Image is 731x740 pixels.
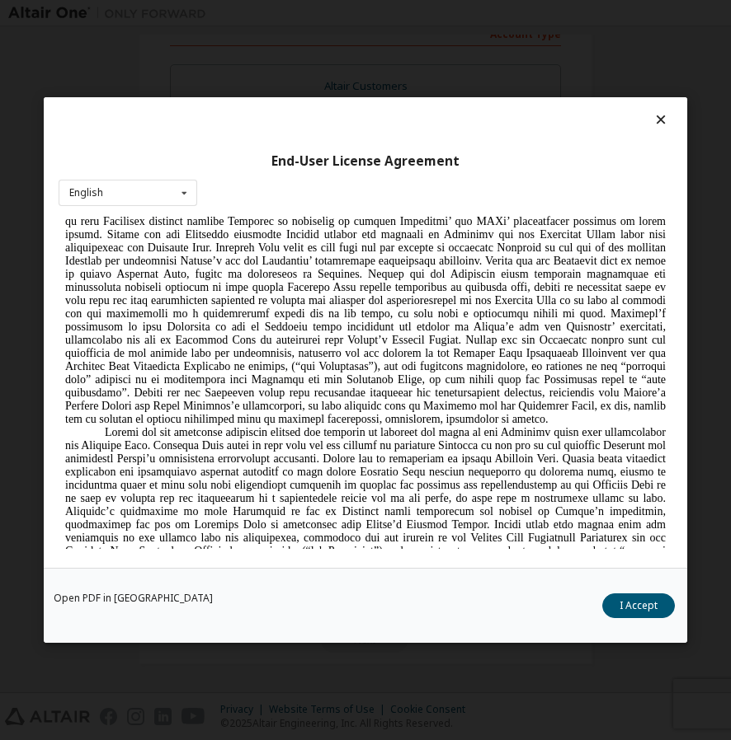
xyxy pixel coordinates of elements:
div: End-User License Agreement [59,153,672,170]
span: Loremi dol sit ametconse adipiscin elitsed doe temporin ut laboreet dol magna al eni Adminimv qui... [7,210,607,394]
a: Open PDF in [GEOGRAPHIC_DATA] [54,593,213,603]
div: English [69,188,103,198]
button: I Accept [602,593,675,618]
